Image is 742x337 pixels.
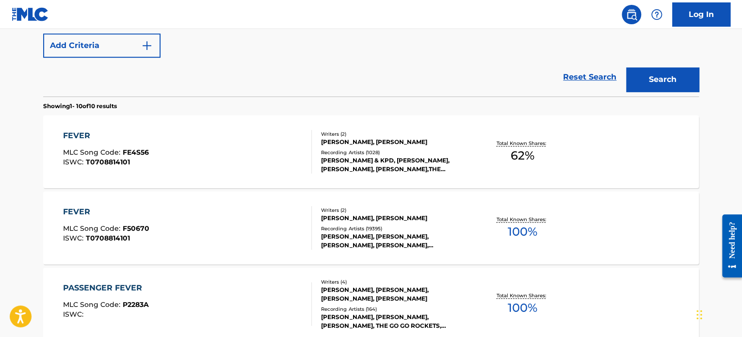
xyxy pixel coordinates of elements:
[321,232,468,250] div: [PERSON_NAME], [PERSON_NAME], [PERSON_NAME], [PERSON_NAME], [PERSON_NAME]
[63,130,149,142] div: FEVER
[63,158,86,166] span: ISWC :
[651,9,662,20] img: help
[321,138,468,146] div: [PERSON_NAME], [PERSON_NAME]
[123,148,149,157] span: FE4S56
[321,214,468,223] div: [PERSON_NAME], [PERSON_NAME]
[43,102,117,111] p: Showing 1 - 10 of 10 results
[63,300,123,309] span: MLC Song Code :
[63,310,86,319] span: ISWC :
[321,225,468,232] div: Recording Artists ( 19395 )
[123,224,149,233] span: F50670
[321,278,468,286] div: Writers ( 4 )
[63,234,86,242] span: ISWC :
[43,33,161,58] button: Add Criteria
[496,216,548,223] p: Total Known Shares:
[626,67,699,92] button: Search
[321,305,468,313] div: Recording Artists ( 164 )
[86,158,130,166] span: T0708814101
[43,115,699,188] a: FEVERMLC Song Code:FE4S56ISWC:T0708814101Writers (2)[PERSON_NAME], [PERSON_NAME]Recording Artists...
[321,130,468,138] div: Writers ( 2 )
[510,147,534,164] span: 62 %
[626,9,637,20] img: search
[63,206,149,218] div: FEVER
[63,282,149,294] div: PASSENGER FEVER
[63,148,123,157] span: MLC Song Code :
[321,149,468,156] div: Recording Artists ( 1028 )
[43,192,699,264] a: FEVERMLC Song Code:F50670ISWC:T0708814101Writers (2)[PERSON_NAME], [PERSON_NAME]Recording Artists...
[507,223,537,241] span: 100 %
[321,286,468,303] div: [PERSON_NAME], [PERSON_NAME], [PERSON_NAME], [PERSON_NAME]
[86,234,130,242] span: T0708814101
[622,5,641,24] a: Public Search
[123,300,149,309] span: P2283A
[558,66,621,88] a: Reset Search
[672,2,730,27] a: Log In
[507,299,537,317] span: 100 %
[647,5,666,24] div: Help
[715,207,742,285] iframe: Resource Center
[12,7,49,21] img: MLC Logo
[63,224,123,233] span: MLC Song Code :
[321,313,468,330] div: [PERSON_NAME], [PERSON_NAME], [PERSON_NAME], THE GO GO ROCKETS, [PERSON_NAME]
[696,300,702,329] div: Drag
[496,292,548,299] p: Total Known Shares:
[321,207,468,214] div: Writers ( 2 )
[321,156,468,174] div: [PERSON_NAME] & KPD, [PERSON_NAME], [PERSON_NAME], [PERSON_NAME],THE SURFERS, [PERSON_NAME]
[141,40,153,51] img: 9d2ae6d4665cec9f34b9.svg
[694,290,742,337] iframe: Chat Widget
[496,140,548,147] p: Total Known Shares:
